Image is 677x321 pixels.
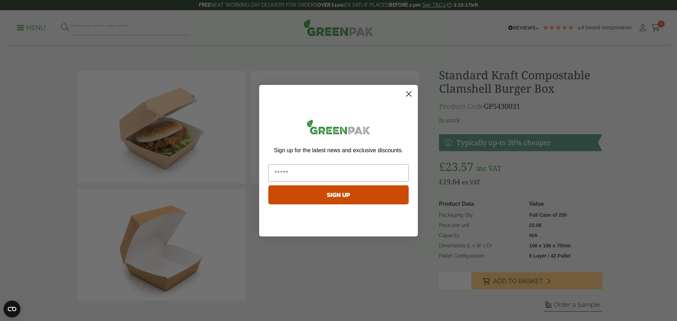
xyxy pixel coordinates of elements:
[403,88,415,100] button: Close dialog
[4,301,20,317] button: Open CMP widget
[268,117,409,140] img: greenpak_logo
[268,164,409,182] input: Email
[268,185,409,204] button: SIGN UP
[274,147,403,153] span: Sign up for the latest news and exclusive discounts.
